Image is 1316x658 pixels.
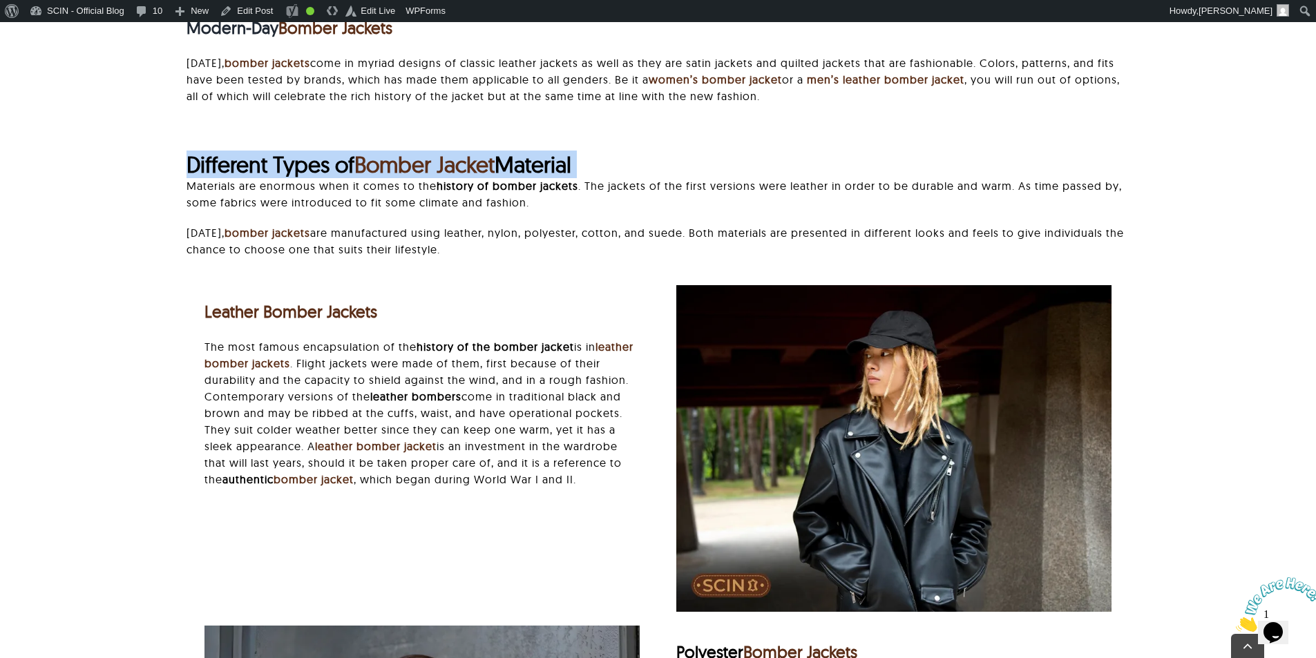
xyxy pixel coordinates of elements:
[354,151,495,178] a: Bomber Jacket
[803,72,964,86] a: men’s leather bomber jacket
[6,6,91,60] img: Chat attention grabber
[370,389,461,403] strong: leather bombers
[225,226,310,240] a: bomber jackets
[306,7,314,15] div: Good
[417,340,574,354] strong: history of the bomber jacket
[1230,572,1316,637] iframe: chat widget
[187,17,392,38] b: Modern-Day
[204,301,377,322] a: Leather Bomber Jackets
[225,56,310,70] a: bomber jackets
[315,439,437,453] a: leather bomber jacket
[807,72,964,86] strong: men’s leather bomber jacket
[437,179,578,193] strong: history of bomber jackets
[6,6,11,17] span: 1
[187,151,354,178] span: Different Types of
[1199,6,1272,16] span: [PERSON_NAME]
[187,224,1130,258] p: [DATE], are manufactured using leather, nylon, polyester, cotton, and suede. Both materials are p...
[222,472,274,486] strong: authentic
[676,285,1112,612] img: Leather Bomber Jackets
[274,472,354,486] a: bomber jacket
[187,177,1130,211] p: Materials are enormous when it comes to the . The jackets of the first versions were leather in o...
[495,151,571,178] span: Material
[204,338,640,487] p: The most famous encapsulation of the is in . Flight jackets were made of them, first because of t...
[649,72,782,86] a: women’s bomber jacket
[278,17,392,38] a: Bomber Jackets
[187,55,1130,104] p: [DATE], come in myriad designs of classic leather jackets as well as they are satin jackets and q...
[204,340,633,370] a: leather bomber jackets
